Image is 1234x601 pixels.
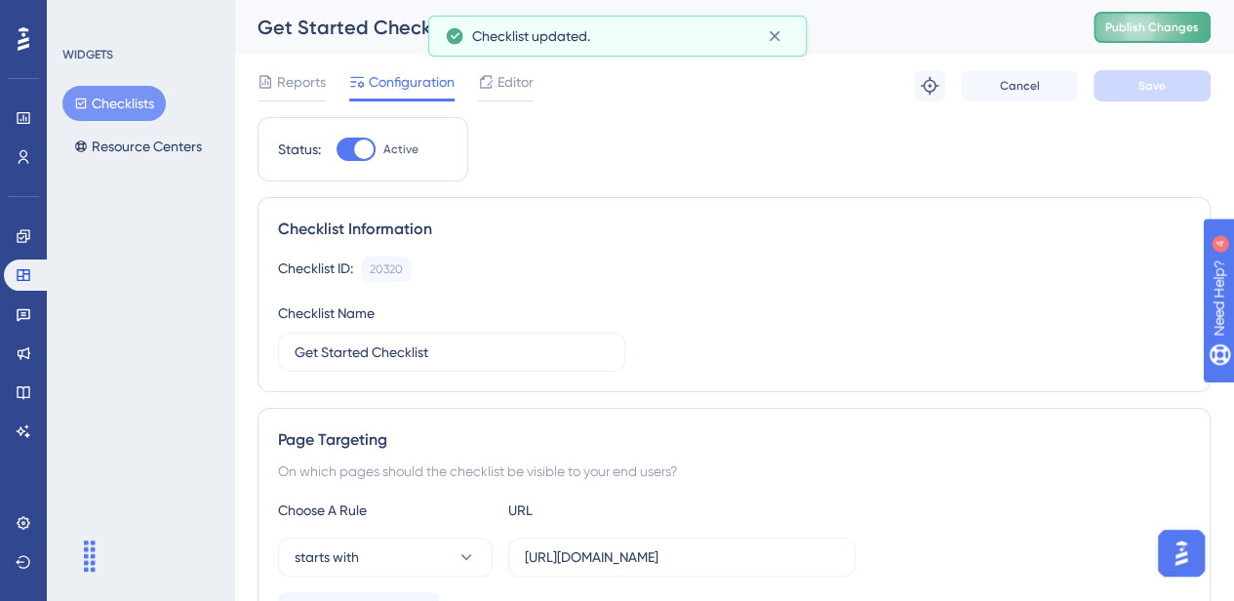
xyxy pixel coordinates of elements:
[498,70,534,94] span: Editor
[508,499,723,522] div: URL
[136,10,141,25] div: 4
[278,301,375,325] div: Checklist Name
[1094,70,1211,101] button: Save
[1000,78,1040,94] span: Cancel
[1105,20,1199,35] span: Publish Changes
[961,70,1078,101] button: Cancel
[278,428,1190,452] div: Page Targeting
[62,129,214,164] button: Resource Centers
[278,218,1190,241] div: Checklist Information
[278,138,321,161] div: Status:
[278,460,1190,483] div: On which pages should the checklist be visible to your end users?
[1094,12,1211,43] button: Publish Changes
[277,70,326,94] span: Reports
[369,70,455,94] span: Configuration
[383,141,418,157] span: Active
[1138,78,1166,94] span: Save
[1152,524,1211,582] iframe: UserGuiding AI Assistant Launcher
[472,24,590,48] span: Checklist updated.
[62,47,113,62] div: WIDGETS
[370,261,403,277] div: 20320
[525,546,839,568] input: yourwebsite.com/path
[278,499,493,522] div: Choose A Rule
[258,14,1045,41] div: Get Started Checklist
[62,86,166,121] button: Checklists
[278,257,353,282] div: Checklist ID:
[74,527,105,585] div: Drag
[295,545,359,569] span: starts with
[46,5,122,28] span: Need Help?
[278,538,493,577] button: starts with
[295,341,609,363] input: Type your Checklist name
